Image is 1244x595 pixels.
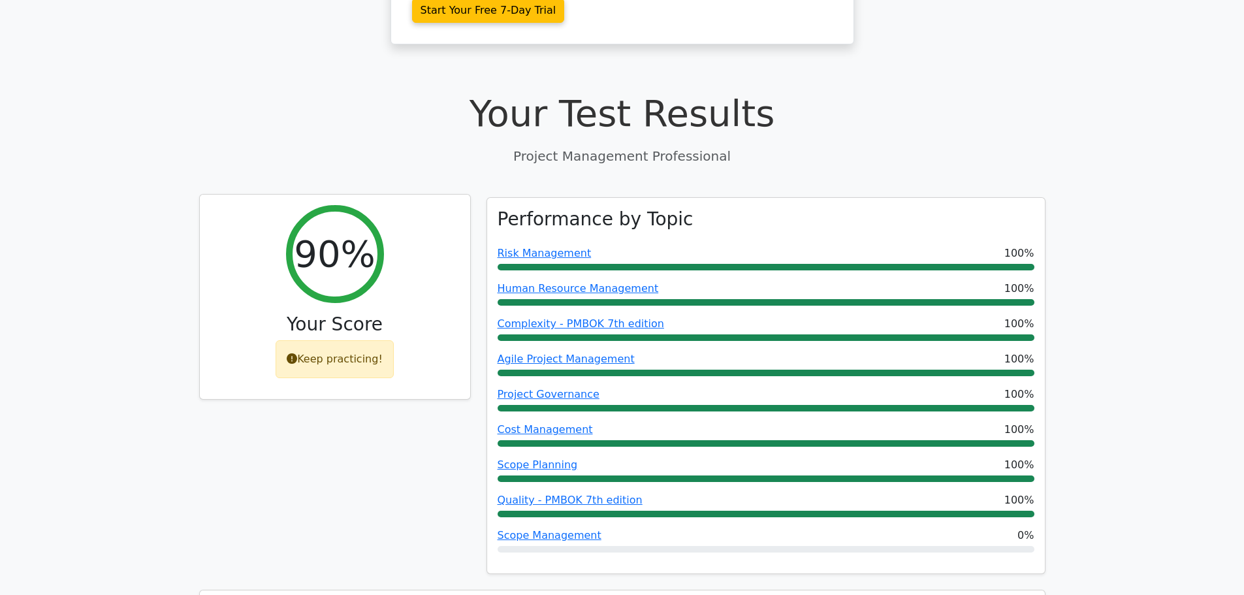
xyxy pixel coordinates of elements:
[294,232,375,276] h2: 90%
[498,317,664,330] a: Complexity - PMBOK 7th edition
[1004,281,1034,297] span: 100%
[498,494,643,506] a: Quality - PMBOK 7th edition
[1004,387,1034,402] span: 100%
[199,146,1045,166] p: Project Management Professional
[199,91,1045,135] h1: Your Test Results
[1004,351,1034,367] span: 100%
[1004,422,1034,438] span: 100%
[498,423,593,436] a: Cost Management
[498,353,635,365] a: Agile Project Management
[1004,457,1034,473] span: 100%
[1004,492,1034,508] span: 100%
[498,388,599,400] a: Project Governance
[210,314,460,336] h3: Your Score
[1004,316,1034,332] span: 100%
[498,247,592,259] a: Risk Management
[498,282,659,295] a: Human Resource Management
[1004,246,1034,261] span: 100%
[498,208,694,231] h3: Performance by Topic
[498,458,578,471] a: Scope Planning
[498,529,601,541] a: Scope Management
[276,340,394,378] div: Keep practicing!
[1017,528,1034,543] span: 0%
